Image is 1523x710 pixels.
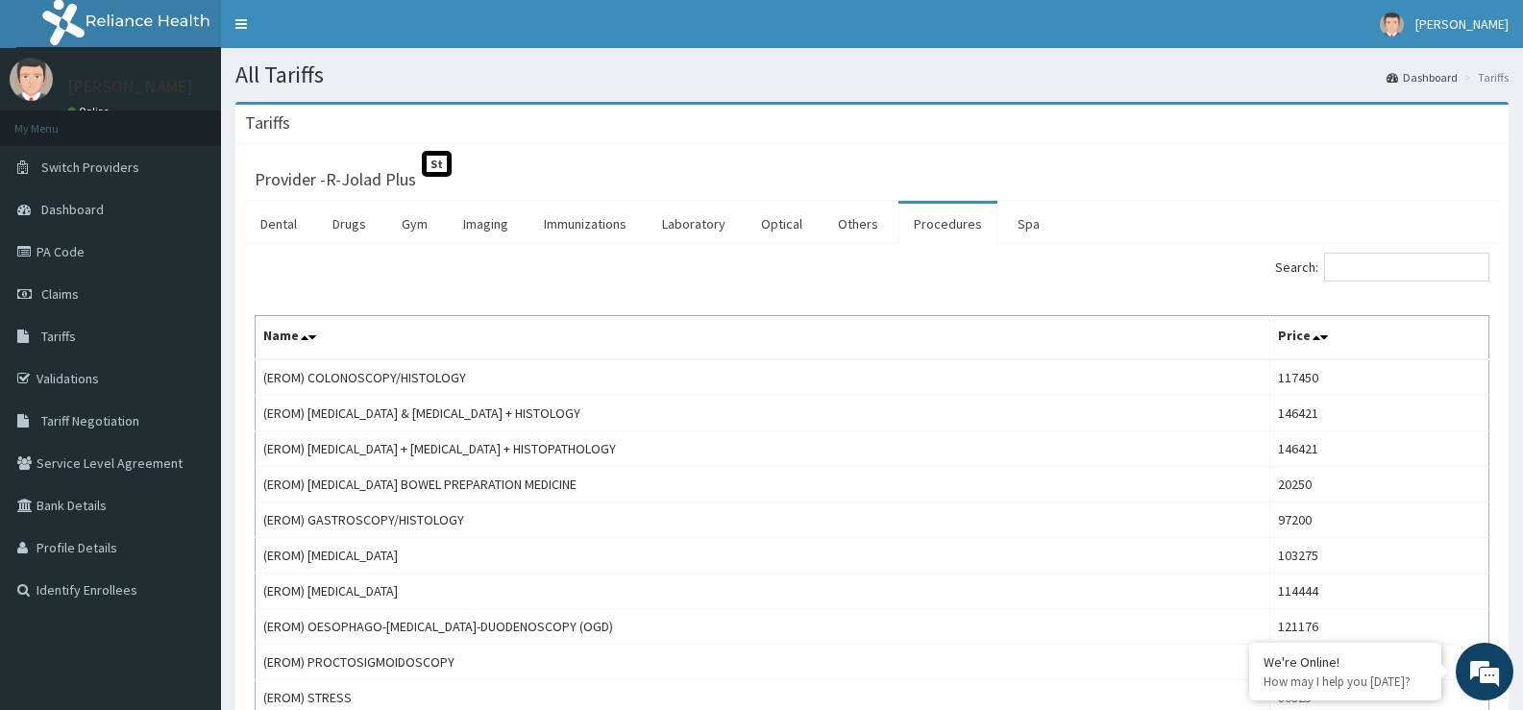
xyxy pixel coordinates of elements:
td: 117450 [1269,359,1488,396]
span: Tariffs [41,328,76,345]
td: (EROM) GASTROSCOPY/HISTOLOGY [256,502,1270,538]
a: Dashboard [1387,69,1458,86]
li: Tariffs [1460,69,1509,86]
td: (EROM) [MEDICAL_DATA] [256,574,1270,609]
p: [PERSON_NAME] [67,78,193,95]
td: 146421 [1269,396,1488,431]
h3: Tariffs [245,114,290,132]
a: Online [67,105,113,118]
td: 146421 [1269,431,1488,467]
td: (EROM) [MEDICAL_DATA] + [MEDICAL_DATA] + HISTOPATHOLOGY [256,431,1270,467]
span: [PERSON_NAME] [1415,15,1509,33]
h1: All Tariffs [235,62,1509,87]
td: (EROM) COLONOSCOPY/HISTOLOGY [256,359,1270,396]
a: Immunizations [528,204,642,244]
td: (EROM) [MEDICAL_DATA] [256,538,1270,574]
div: We're Online! [1264,653,1427,671]
span: Tariff Negotiation [41,412,139,429]
td: 121176 [1269,609,1488,645]
a: Optical [746,204,818,244]
a: Imaging [448,204,524,244]
span: Dashboard [41,201,104,218]
th: Price [1269,316,1488,360]
a: Procedures [898,204,997,244]
td: (EROM) [MEDICAL_DATA] BOWEL PREPARATION MEDICINE [256,467,1270,502]
p: How may I help you today? [1264,673,1427,690]
td: 97200 [1269,502,1488,538]
a: Laboratory [647,204,741,244]
input: Search: [1324,253,1489,282]
img: User Image [1380,12,1404,37]
span: Claims [41,285,79,303]
span: Switch Providers [41,159,139,176]
a: Drugs [317,204,381,244]
td: (EROM) [MEDICAL_DATA] & [MEDICAL_DATA] + HISTOLOGY [256,396,1270,431]
td: 103275 [1269,538,1488,574]
label: Search: [1275,253,1489,282]
a: Others [823,204,894,244]
a: Spa [1002,204,1055,244]
a: Dental [245,204,312,244]
h3: Provider - R-Jolad Plus [255,171,416,188]
img: User Image [10,58,53,101]
span: St [422,151,452,177]
td: (EROM) OESOPHAGO-[MEDICAL_DATA]-DUODENOSCOPY (OGD) [256,609,1270,645]
td: 20250 [1269,467,1488,502]
a: Gym [386,204,443,244]
td: (EROM) PROCTOSIGMOIDOSCOPY [256,645,1270,680]
th: Name [256,316,1270,360]
td: 114444 [1269,574,1488,609]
